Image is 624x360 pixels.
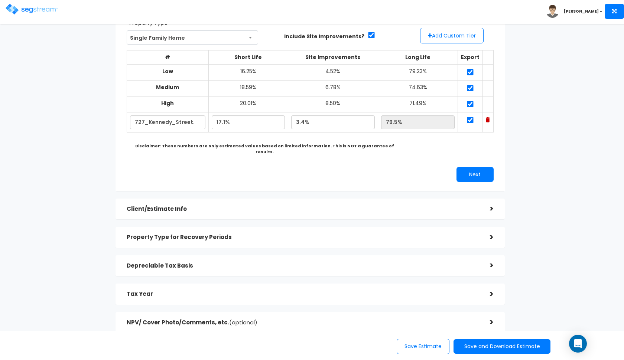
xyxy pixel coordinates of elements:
td: 16.25% [209,64,288,81]
img: Trash Icon [486,117,490,122]
button: Add Custom Tier [420,28,484,43]
span: Single Family Home [127,31,258,45]
td: 74.63% [378,81,458,96]
td: 20.01% [209,96,288,112]
td: 71.49% [378,96,458,112]
td: 18.59% [209,81,288,96]
b: Low [162,68,173,75]
b: Medium [156,84,179,91]
h5: Tax Year [127,291,479,297]
th: Long Life [378,50,458,65]
td: 79.23% [378,64,458,81]
img: avatar.png [546,5,559,18]
h5: NPV/ Cover Photo/Comments, etc. [127,320,479,326]
div: Open Intercom Messenger [569,335,587,353]
b: Disclaimer: These numbers are only estimated values based on limited information. This is NOT a g... [135,143,394,155]
td: 8.50% [288,96,378,112]
th: Short Life [209,50,288,65]
td: 6.78% [288,81,378,96]
td: 4.52% [288,64,378,81]
h5: Depreciable Tax Basis [127,263,479,269]
div: > [479,288,494,300]
h5: Property Type for Recovery Periods [127,234,479,240]
button: Save and Download Estimate [454,339,550,354]
b: [PERSON_NAME] [564,9,599,14]
div: > [479,260,494,271]
b: High [161,99,174,107]
th: Export [458,50,483,65]
div: > [479,203,494,215]
div: > [479,232,494,243]
button: Save Estimate [397,339,449,354]
span: Single Family Home [127,30,259,45]
button: Next [456,167,494,182]
img: logo.png [6,4,58,14]
label: Include Site Improvements? [284,33,364,40]
h5: Client/Estimate Info [127,206,479,212]
div: > [479,317,494,328]
th: Site Improvements [288,50,378,65]
span: (optional) [229,318,257,326]
th: # [127,50,209,65]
